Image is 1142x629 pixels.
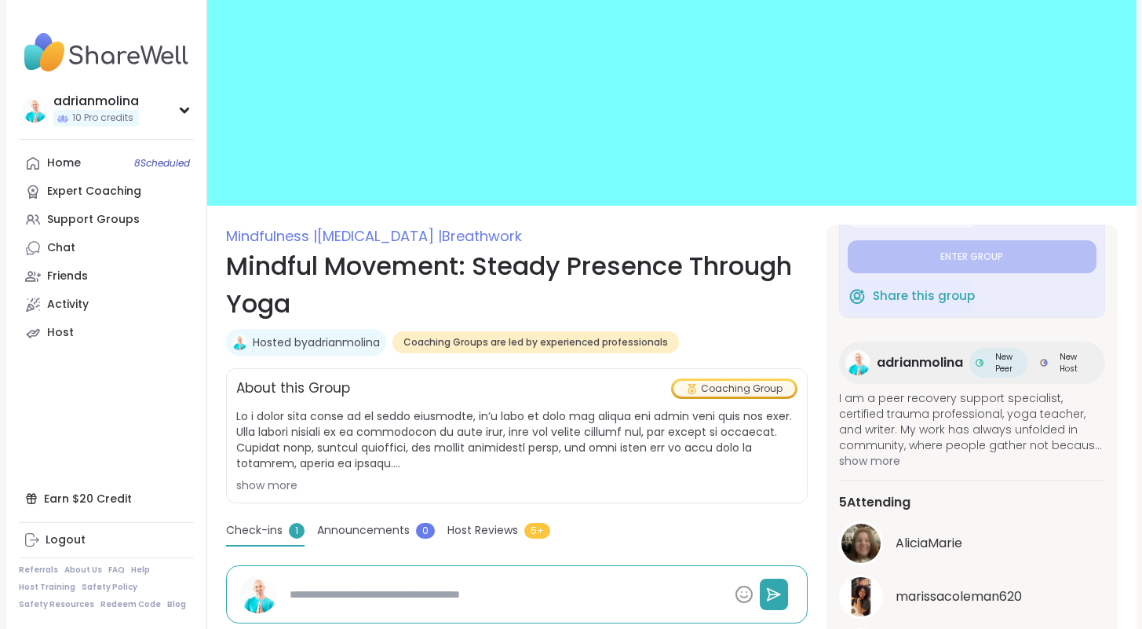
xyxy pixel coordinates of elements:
[19,206,194,234] a: Support Groups
[53,93,139,110] div: adrianmolina
[236,378,350,399] h2: About this Group
[940,251,1003,263] span: Enter group
[47,212,140,228] div: Support Groups
[987,351,1021,375] span: New Peer
[19,565,58,576] a: Referrals
[839,575,1105,619] a: marissacoleman620marissacoleman620
[873,287,975,305] span: Share this group
[100,599,161,610] a: Redeem Code
[442,226,522,246] span: Breathwork
[896,534,962,553] span: AliciaMarie
[232,335,247,350] img: adrianmolina
[47,240,75,256] div: Chat
[839,493,910,512] span: 5 Attending
[134,157,190,170] span: 8 Scheduled
[19,582,75,593] a: Host Training
[1040,359,1048,367] img: New Host
[47,325,74,341] div: Host
[877,353,963,372] span: adrianmolina
[47,155,81,171] div: Home
[848,280,975,313] button: Share this group
[416,523,435,539] span: 0
[236,408,797,471] span: Lo i dolor sita conse ad el seddo eiusmodte, in’u labo et dolo mag aliqua eni admin veni quis nos...
[317,226,442,246] span: [MEDICAL_DATA] |
[317,522,410,539] span: Announcements
[289,523,305,539] span: 1
[976,359,983,367] img: New Peer
[19,526,194,554] a: Logout
[839,390,1105,453] span: I am a peer recovery support specialist, certified trauma professional, yoga teacher, and writer....
[108,565,125,576] a: FAQ
[64,565,102,576] a: About Us
[19,599,94,610] a: Safety Resources
[673,381,795,397] div: Coaching Group
[167,599,186,610] a: Blog
[848,240,1096,273] button: Enter group
[19,319,194,347] a: Host
[82,582,137,593] a: Safety Policy
[19,291,194,319] a: Activity
[47,269,88,284] div: Friends
[239,576,277,613] img: adrianmolina
[19,485,194,513] div: Earn $20 Credit
[19,149,194,177] a: Home8Scheduled
[841,524,881,563] img: AliciaMarie
[72,112,133,125] span: 10 Pro credits
[845,350,870,375] img: adrianmolina
[19,262,194,291] a: Friends
[253,335,380,350] a: Hosted byadrianmolina
[524,523,550,539] span: 5+
[47,297,89,313] div: Activity
[447,522,518,539] span: Host Reviews
[403,336,668,349] span: Coaching Groups are led by experienced professionals
[226,226,317,246] span: Mindfulness |
[131,565,150,576] a: Help
[19,25,194,80] img: ShareWell Nav Logo
[839,521,1105,565] a: AliciaMarieAliciaMarie
[236,477,797,493] div: show more
[47,184,141,199] div: Expert Coaching
[896,587,1022,606] span: marissacoleman620
[226,247,808,323] h1: Mindful Movement: Steady Presence Through Yoga
[226,522,283,539] span: Check-ins
[839,453,1105,469] span: show more
[22,97,47,123] img: adrianmolina
[19,234,194,262] a: Chat
[839,342,1105,384] a: adrianmolinaadrianmolinaNew PeerNew PeerNew HostNew Host
[46,532,86,548] div: Logout
[841,577,881,616] img: marissacoleman620
[19,177,194,206] a: Expert Coaching
[1051,351,1086,375] span: New Host
[848,287,867,305] img: ShareWell Logomark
